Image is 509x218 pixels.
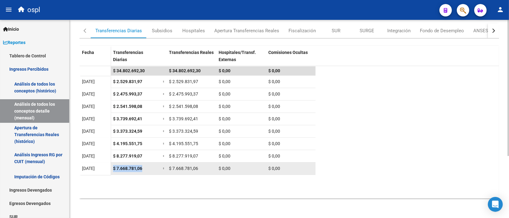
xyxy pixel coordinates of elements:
span: $ 0,00 [219,91,230,96]
span: $ 3.373.324,59 [169,129,198,134]
span: $ 0,00 [268,129,280,134]
mat-icon: person [497,6,504,13]
span: Inicio [3,26,19,33]
span: Comisiones Ocultas [268,50,308,55]
span: $ 0,00 [268,166,280,171]
span: $ 4.195.551,75 [113,141,142,146]
span: $ 0,00 [268,153,280,158]
span: $ 0,00 [268,91,280,96]
datatable-header-cell: Transferencias Reales [166,46,216,72]
span: $ 0,00 [219,129,230,134]
span: $ 0,00 [268,141,280,146]
div: Fiscalización [289,27,316,34]
span: ospl [27,3,40,17]
datatable-header-cell: Fecha [80,46,111,72]
span: $ 0,00 [219,166,230,171]
span: = [163,129,165,134]
span: [DATE] [82,129,95,134]
span: = [163,79,165,84]
span: = [163,104,165,109]
div: SUR [332,27,340,34]
span: = [163,166,165,171]
span: $ 0,00 [268,79,280,84]
datatable-header-cell: Hospitales/Transf. Externas [216,46,266,72]
datatable-header-cell: Comisiones Ocultas [266,46,316,72]
mat-icon: menu [5,6,12,13]
span: [DATE] [82,79,95,84]
span: $ 0,00 [219,104,230,109]
span: $ 0,00 [219,68,230,73]
span: $ 2.541.598,08 [113,104,142,109]
span: $ 7.668.781,06 [113,166,142,171]
span: $ 3.739.692,41 [113,116,142,121]
span: $ 0,00 [219,79,230,84]
span: $ 0,00 [219,141,230,146]
span: $ 0,00 [219,116,230,121]
span: Transferencias Reales [169,50,214,55]
span: [DATE] [82,91,95,96]
span: $ 2.529.831,97 [113,79,142,84]
div: SURGE [360,27,375,34]
span: = [163,153,165,158]
span: [DATE] [82,153,95,158]
span: = [163,91,165,96]
span: $ 34.802.692,30 [113,68,145,73]
span: $ 8.277.919,07 [113,153,142,158]
span: Reportes [3,39,25,46]
span: = [163,141,165,146]
span: = [163,116,165,121]
span: $ 2.475.993,37 [113,91,142,96]
span: $ 2.529.831,97 [169,79,198,84]
span: $ 3.739.692,41 [169,116,198,121]
span: [DATE] [82,104,95,109]
span: Transferencias Diarias [113,50,143,62]
div: Transferencias Diarias [95,27,142,34]
span: $ 4.195.551,75 [169,141,198,146]
span: [DATE] [82,166,95,171]
div: Subsidios [152,27,172,34]
div: Fondo de Desempleo [420,27,464,34]
span: $ 0,00 [268,104,280,109]
div: Open Intercom Messenger [488,197,503,212]
span: $ 2.541.598,08 [169,104,198,109]
span: $ 34.802.692,30 [169,68,201,73]
span: $ 0,00 [219,153,230,158]
div: Hospitales [182,27,205,34]
datatable-header-cell: Transferencias Diarias [111,46,160,72]
span: $ 3.373.324,59 [113,129,142,134]
span: $ 8.277.919,07 [169,153,198,158]
span: [DATE] [82,141,95,146]
span: Hospitales/Transf. Externas [219,50,256,62]
div: Apertura Transferencias Reales [214,27,279,34]
span: $ 2.475.993,37 [169,91,198,96]
span: $ 0,00 [268,68,280,73]
div: Integración [387,27,411,34]
span: $ 0,00 [268,116,280,121]
span: [DATE] [82,116,95,121]
span: $ 7.668.781,06 [169,166,198,171]
span: Fecha [82,50,94,55]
